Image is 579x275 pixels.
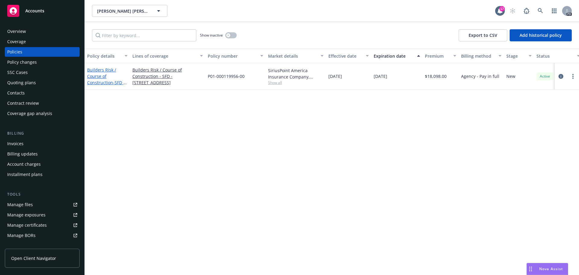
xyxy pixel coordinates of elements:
div: Manage exposures [7,210,46,220]
div: Manage files [7,200,33,209]
a: Accounts [5,2,80,19]
a: Installment plans [5,170,80,179]
a: Manage files [5,200,80,209]
span: Show inactive [200,33,223,38]
div: Tools [5,191,80,197]
div: Drag to move [527,263,534,275]
span: $18,098.00 [425,73,447,79]
a: SSC Cases [5,68,80,77]
div: Overview [7,27,26,36]
div: Billing method [461,53,495,59]
span: New [506,73,515,79]
button: Market details [266,49,326,63]
a: Manage exposures [5,210,80,220]
span: Accounts [25,8,44,13]
a: Manage BORs [5,231,80,240]
button: [PERSON_NAME] [PERSON_NAME], [PERSON_NAME] - Individuals [PERSON_NAME], [PERSON_NAME], and [PERSO... [92,5,167,17]
div: Stage [506,53,525,59]
button: Billing method [459,49,504,63]
div: Summary of insurance [7,241,53,251]
div: 17 [499,6,505,11]
a: Policy changes [5,57,80,67]
button: Premium [422,49,459,63]
span: P01-000119956-00 [208,73,245,79]
button: Nova Assist [527,263,568,275]
div: Coverage [7,37,26,46]
div: Manage certificates [7,220,47,230]
a: Overview [5,27,80,36]
button: Lines of coverage [130,49,205,63]
div: SSC Cases [7,68,28,77]
div: Contacts [7,88,25,98]
a: Builders Risk / Course of Construction [87,67,125,92]
a: Quoting plans [5,78,80,88]
a: Summary of insurance [5,241,80,251]
div: Quoting plans [7,78,36,88]
span: [PERSON_NAME] [PERSON_NAME], [PERSON_NAME] - Individuals [PERSON_NAME], [PERSON_NAME], and [PERSO... [97,8,149,14]
a: circleInformation [557,73,565,80]
a: Contacts [5,88,80,98]
div: Contract review [7,98,39,108]
a: Account charges [5,159,80,169]
div: Market details [268,53,317,59]
span: Agency - Pay in full [461,73,499,79]
div: Billing updates [7,149,38,159]
div: Invoices [7,139,24,149]
span: Show all [268,80,324,85]
a: Builders Risk / Course of Construction - SFD - [STREET_ADDRESS] [132,67,203,86]
a: Coverage gap analysis [5,109,80,118]
button: Expiration date [371,49,422,63]
button: Stage [504,49,534,63]
button: Policy number [205,49,266,63]
a: Start snowing [507,5,519,17]
div: Expiration date [374,53,413,59]
span: [DATE] [328,73,342,79]
div: Policy changes [7,57,37,67]
div: Policy number [208,53,257,59]
a: Policies [5,47,80,57]
div: Coverage gap analysis [7,109,52,118]
div: SiriusPoint America Insurance Company, SiriusPoint, Distinguished Programs Group, LLC [268,67,324,80]
a: Search [534,5,546,17]
span: Export to CSV [469,32,497,38]
div: Effective date [328,53,362,59]
a: Report a Bug [520,5,533,17]
a: Manage certificates [5,220,80,230]
span: Add historical policy [520,32,562,38]
a: Coverage [5,37,80,46]
button: Add historical policy [510,29,572,41]
div: Installment plans [7,170,43,179]
span: [DATE] [374,73,387,79]
a: more [569,73,577,80]
a: Switch app [548,5,560,17]
a: Contract review [5,98,80,108]
button: Export to CSV [459,29,507,41]
a: Billing updates [5,149,80,159]
div: Policy details [87,53,121,59]
span: Nova Assist [539,266,563,271]
div: Premium [425,53,450,59]
input: Filter by keyword... [92,29,196,41]
a: Invoices [5,139,80,149]
div: Account charges [7,159,41,169]
div: Billing [5,130,80,136]
span: Open Client Navigator [11,255,56,261]
span: Active [539,74,551,79]
div: Manage BORs [7,231,36,240]
div: Lines of coverage [132,53,196,59]
div: Status [536,53,573,59]
div: Policies [7,47,22,57]
button: Effective date [326,49,371,63]
button: Policy details [85,49,130,63]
